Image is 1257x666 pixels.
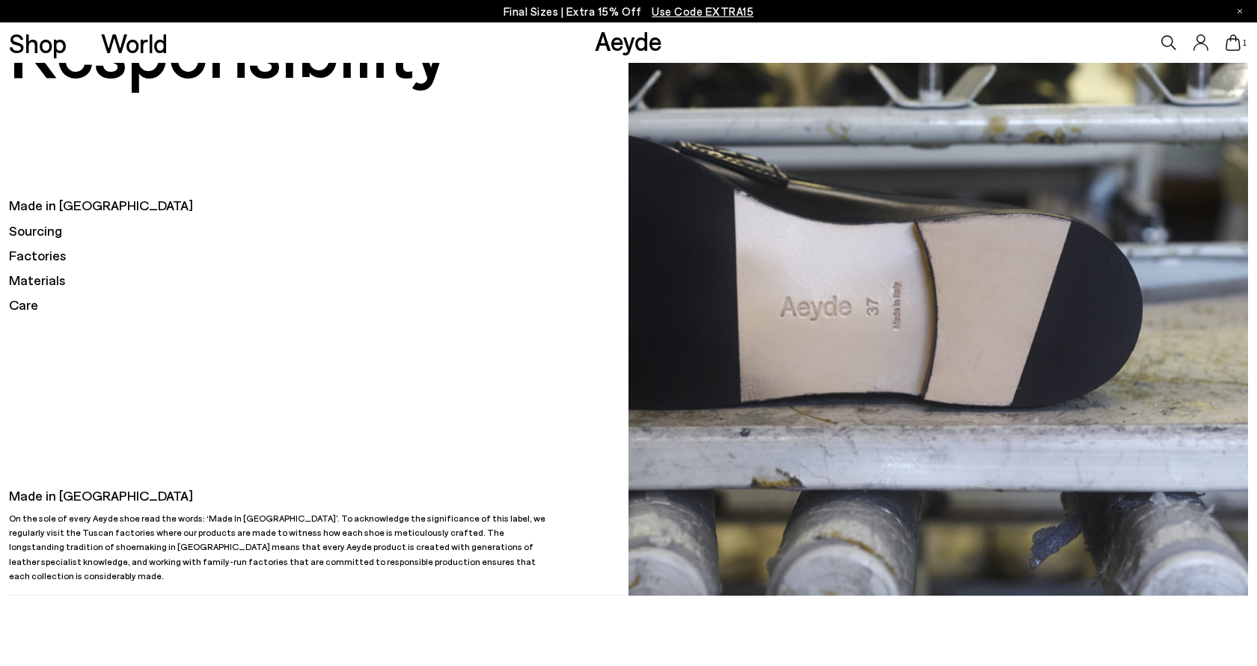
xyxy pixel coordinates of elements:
h5: Made in [GEOGRAPHIC_DATA] [9,486,557,505]
a: Shop [9,30,67,56]
p: On the sole of every Aeyde shoe read the words: ‘Made In [GEOGRAPHIC_DATA]’. To acknowledge the s... [9,511,557,583]
h5: Care [9,296,628,314]
span: 1 [1241,39,1248,47]
h5: Sourcing [9,222,628,240]
a: 1 [1226,34,1241,51]
span: Navigate to /collections/ss25-final-sizes [652,4,753,18]
p: Final Sizes | Extra 15% Off [504,2,754,21]
a: Aeyde [595,25,662,56]
h5: Materials [9,271,628,290]
h5: Made in [GEOGRAPHIC_DATA] [9,196,628,215]
h5: Factories [9,246,628,265]
a: World [101,30,168,56]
